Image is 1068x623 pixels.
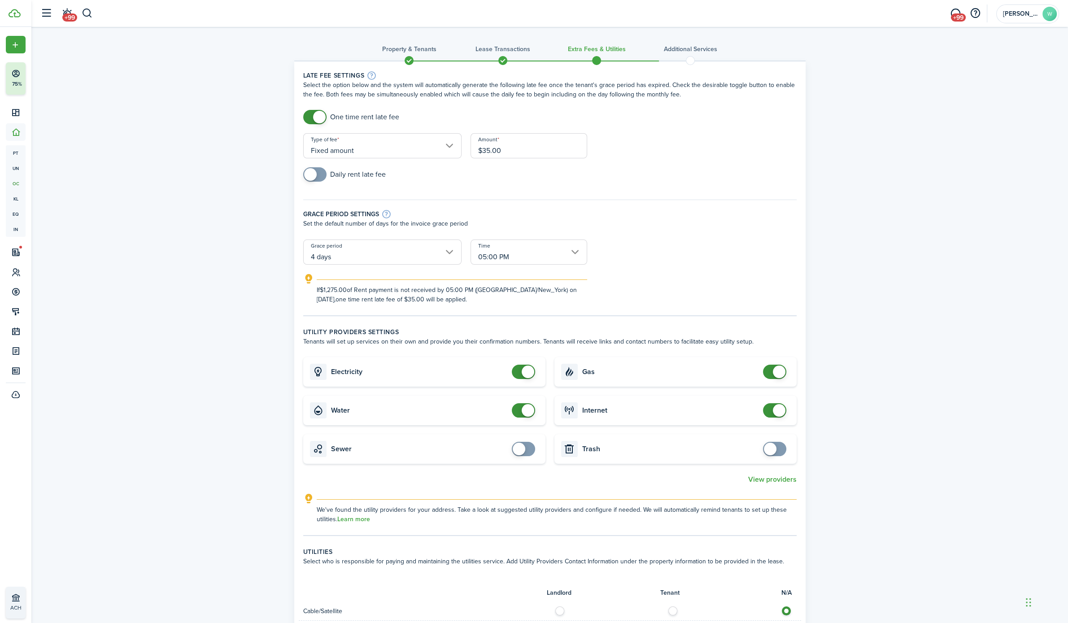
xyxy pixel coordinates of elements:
a: in [6,222,26,237]
button: Open resource center [968,6,983,21]
h3: Extra fees & Utilities [568,44,626,54]
span: Tenant [660,588,680,597]
input: Select grace period [303,240,462,265]
a: ACH [6,587,26,619]
span: William [1003,11,1039,17]
card-title: Electricity [331,368,507,376]
input: Select type [303,133,462,158]
a: un [6,161,26,176]
explanation-description: If $1,275.00 of Rent payment is not received by 05:00 PM ([GEOGRAPHIC_DATA]/New_York) on [DATE], ... [317,285,587,304]
input: 0.00 [471,133,587,158]
i: outline [303,274,314,284]
card-title: Trash [582,445,758,453]
div: Cable/Satellite [299,606,550,616]
h3: Lease Transactions [475,44,530,54]
i: outline [303,493,314,504]
h3: Additional Services [664,44,717,54]
span: +99 [62,13,77,22]
wizard-step-header-description: Select the option below and the system will automatically generate the following late fee once th... [303,80,797,99]
a: Messaging [947,2,964,25]
iframe: Chat Widget [919,526,1068,623]
p: ACH [10,604,63,612]
card-title: Water [331,406,507,414]
wizard-step-header-title: Late fee settings [303,70,797,80]
explanation-description: We've found the utility providers for your address. Take a look at suggested utility providers an... [317,505,797,524]
button: Open menu [6,36,26,53]
span: N/A [781,588,792,597]
p: 75% [11,80,22,88]
a: pt [6,145,26,161]
p: Set the default number of days for the invoice grace period [303,219,797,228]
h4: Grace period settings [303,209,379,219]
card-title: Gas [582,368,758,376]
button: Search [82,6,93,21]
span: +99 [951,13,966,22]
button: 75% [6,62,80,95]
button: Open sidebar [38,5,55,22]
a: Learn more [337,516,370,523]
wizard-step-header-description: Tenants will set up services on their own and provide you their confirmation numbers. Tenants wil... [303,337,797,346]
h3: Property & Tenants [382,44,436,54]
a: kl [6,191,26,206]
input: Select time [471,240,587,265]
wizard-step-header-description: Select who is responsible for paying and maintaining the utilities service. Add Utility Providers... [303,557,797,566]
wizard-step-header-title: Utilities [303,547,797,557]
div: Drag [1026,589,1031,616]
card-title: Sewer [331,445,507,453]
button: View providers [748,475,797,484]
avatar-text: W [1042,7,1057,21]
a: oc [6,176,26,191]
a: eq [6,206,26,222]
card-title: Internet [582,406,758,414]
img: TenantCloud [9,9,21,17]
a: Notifications [58,2,75,25]
span: Landlord [547,588,571,597]
wizard-step-header-title: Utility providers settings [303,327,797,337]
